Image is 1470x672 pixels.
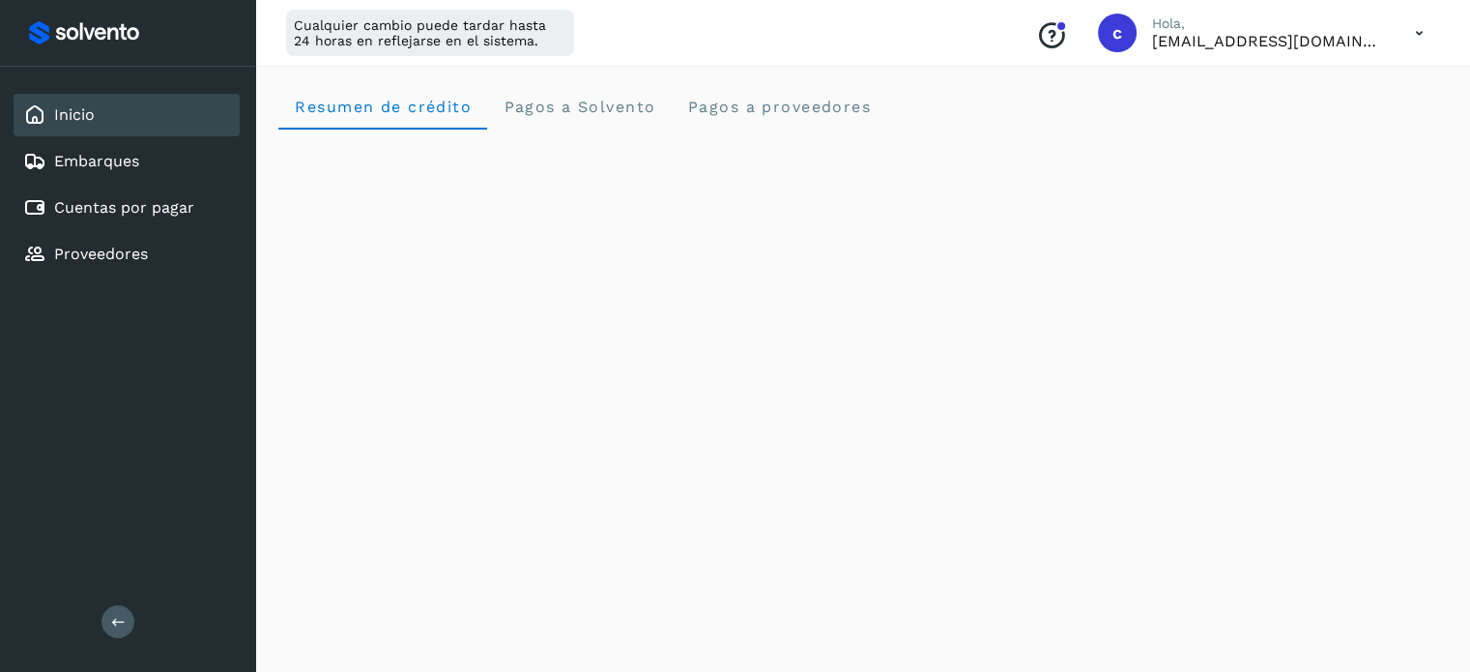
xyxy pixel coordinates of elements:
div: Inicio [14,94,240,136]
a: Cuentas por pagar [54,198,194,217]
div: Embarques [14,140,240,183]
a: Inicio [54,105,95,124]
span: Pagos a Solvento [503,98,655,116]
a: Proveedores [54,245,148,263]
div: Cualquier cambio puede tardar hasta 24 horas en reflejarse en el sistema. [286,10,574,56]
span: Resumen de crédito [294,98,472,116]
a: Embarques [54,152,139,170]
div: Proveedores [14,233,240,276]
p: cxp1@53cargo.com [1152,32,1384,50]
div: Cuentas por pagar [14,187,240,229]
span: Pagos a proveedores [686,98,871,116]
p: Hola, [1152,15,1384,32]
